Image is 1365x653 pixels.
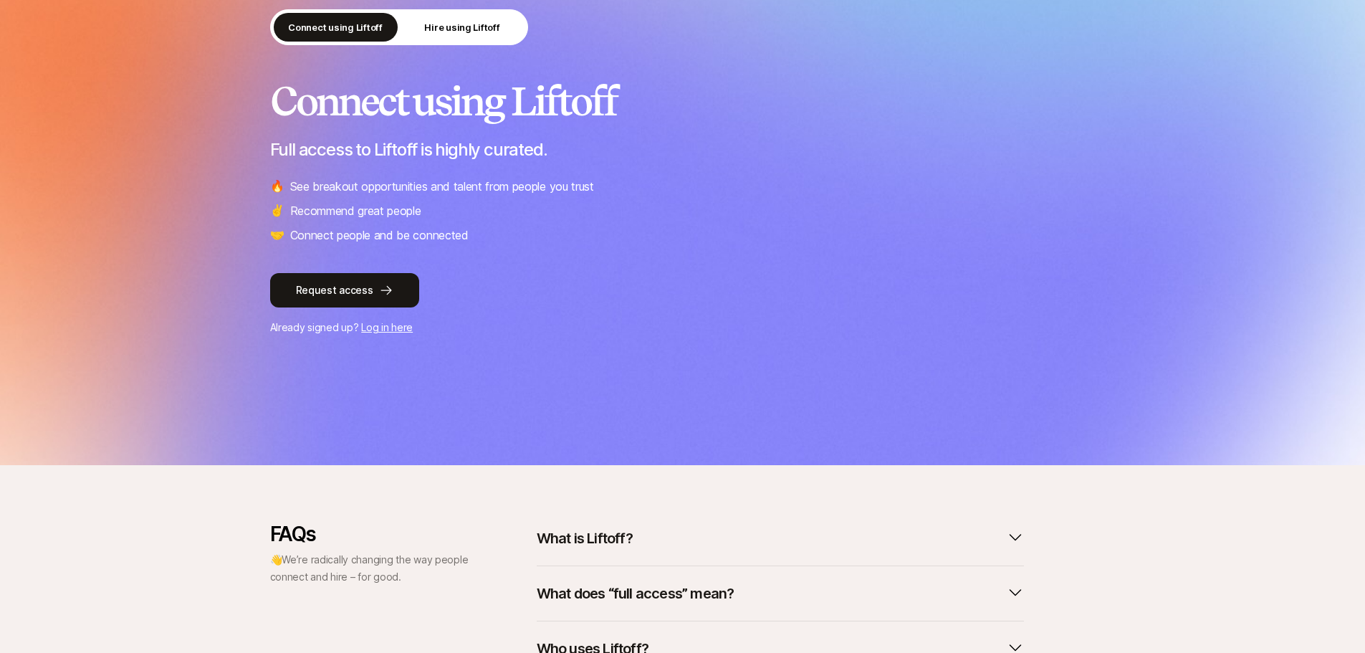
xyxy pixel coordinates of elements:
[290,177,594,196] p: See breakout opportunities and talent from people you trust
[537,528,633,548] p: What is Liftoff?
[361,321,413,333] a: Log in here
[270,523,471,545] p: FAQs
[270,273,1096,308] a: Request access
[270,226,284,244] span: 🤝
[288,20,383,34] p: Connect using Liftoff
[270,140,1096,160] p: Full access to Liftoff is highly curated.
[424,20,499,34] p: Hire using Liftoff
[537,583,734,604] p: What does “full access” mean?
[537,523,1024,554] button: What is Liftoff?
[270,553,469,583] span: We’re radically changing the way people connect and hire – for good.
[270,177,284,196] span: 🔥
[537,578,1024,609] button: What does “full access” mean?
[270,80,1096,123] h2: Connect using Liftoff
[270,551,471,586] p: 👋
[290,201,421,220] p: Recommend great people
[290,226,469,244] p: Connect people and be connected
[270,273,419,308] button: Request access
[270,201,284,220] span: ✌️
[270,319,1096,336] p: Already signed up?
